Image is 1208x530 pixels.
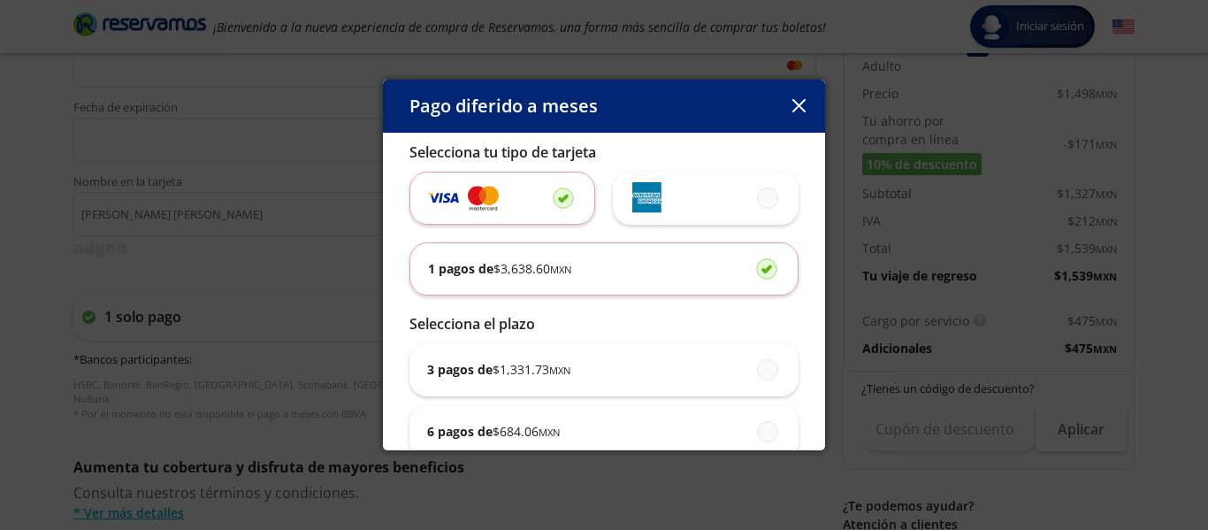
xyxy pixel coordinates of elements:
p: Selecciona tu tipo de tarjeta [409,142,799,163]
img: svg+xml;base64,PD94bWwgdmVyc2lvbj0iMS4wIiBlbmNvZGluZz0iVVRGLTgiIHN0YW5kYWxvbmU9Im5vIj8+Cjxzdmcgd2... [428,188,459,208]
small: MXN [549,364,570,377]
p: 3 pagos de [427,360,570,379]
span: $ 1,331.73 [493,360,570,379]
small: MXN [539,426,560,439]
p: Pago diferido a meses [409,93,598,119]
p: 1 pagos de [428,259,571,278]
span: $ 3,638.60 [493,259,571,278]
p: Selecciona el plazo [409,313,799,334]
p: 6 pagos de [427,422,560,441]
img: svg+xml;base64,PD94bWwgdmVyc2lvbj0iMS4wIiBlbmNvZGluZz0iVVRGLTgiIHN0YW5kYWxvbmU9Im5vIj8+Cjxzdmcgd2... [468,184,499,212]
span: $ 684.06 [493,422,560,441]
small: MXN [550,263,571,276]
img: svg+xml;base64,PD94bWwgdmVyc2lvbj0iMS4wIiBlbmNvZGluZz0iVVRGLTgiIHN0YW5kYWxvbmU9Im5vIj8+Cjxzdmcgd2... [631,182,661,213]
